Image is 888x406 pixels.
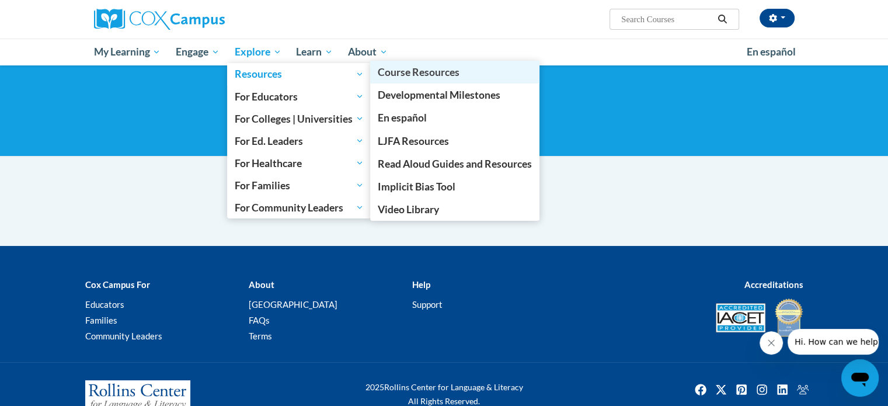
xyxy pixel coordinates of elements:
[378,158,532,170] span: Read Aloud Guides and Resources
[85,315,117,325] a: Families
[296,45,333,59] span: Learn
[793,380,812,399] img: Facebook group icon
[753,380,771,399] img: Instagram icon
[739,40,803,64] a: En español
[227,39,289,65] a: Explore
[760,9,795,27] button: Account Settings
[235,45,281,59] span: Explore
[248,331,271,341] a: Terms
[93,45,161,59] span: My Learning
[712,380,730,399] img: Twitter icon
[227,130,371,152] a: For Ed. Leaders
[235,200,364,214] span: For Community Leaders
[378,66,459,78] span: Course Resources
[235,112,364,126] span: For Colleges | Universities
[378,203,439,216] span: Video Library
[85,299,124,310] a: Educators
[85,331,162,341] a: Community Leaders
[94,9,316,30] a: Cox Campus
[235,89,364,103] span: For Educators
[365,382,384,392] span: 2025
[227,63,371,85] a: Resources
[774,297,803,338] img: IDA® Accredited
[370,152,539,175] a: Read Aloud Guides and Resources
[370,84,539,106] a: Developmental Milestones
[412,299,442,310] a: Support
[168,39,227,65] a: Engage
[788,329,879,355] iframe: Message from company
[773,380,792,399] img: LinkedIn icon
[176,45,220,59] span: Engage
[348,45,388,59] span: About
[370,175,539,198] a: Implicit Bias Tool
[370,61,539,84] a: Course Resources
[378,135,449,147] span: LJFA Resources
[712,380,730,399] a: Twitter
[340,39,395,65] a: About
[691,380,710,399] a: Facebook
[691,380,710,399] img: Facebook icon
[248,315,269,325] a: FAQs
[227,107,371,130] a: For Colleges | Universities
[235,178,364,192] span: For Families
[841,359,879,397] iframe: Button to launch messaging window
[412,279,430,290] b: Help
[378,181,455,193] span: Implicit Bias Tool
[370,130,539,152] a: LJFA Resources
[744,279,803,290] b: Accreditations
[227,196,371,218] a: For Community Leaders
[227,152,371,174] a: For Healthcare
[248,299,337,310] a: [GEOGRAPHIC_DATA]
[760,331,783,355] iframe: Close message
[753,380,771,399] a: Instagram
[235,134,364,148] span: For Ed. Leaders
[370,198,539,221] a: Video Library
[248,279,274,290] b: About
[793,380,812,399] a: Facebook Group
[732,380,751,399] img: Pinterest icon
[86,39,169,65] a: My Learning
[773,380,792,399] a: Linkedin
[235,156,364,170] span: For Healthcare
[227,85,371,107] a: For Educators
[747,46,796,58] span: En español
[288,39,340,65] a: Learn
[732,380,751,399] a: Pinterest
[94,9,225,30] img: Cox Campus
[716,303,765,332] img: Accredited IACET® Provider
[85,279,150,290] b: Cox Campus For
[235,67,364,81] span: Resources
[227,174,371,196] a: For Families
[7,8,95,18] span: Hi. How can we help?
[370,106,539,129] a: En español
[713,12,731,26] button: Search
[378,89,500,101] span: Developmental Milestones
[378,112,427,124] span: En español
[620,12,713,26] input: Search Courses
[76,39,812,65] div: Main menu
